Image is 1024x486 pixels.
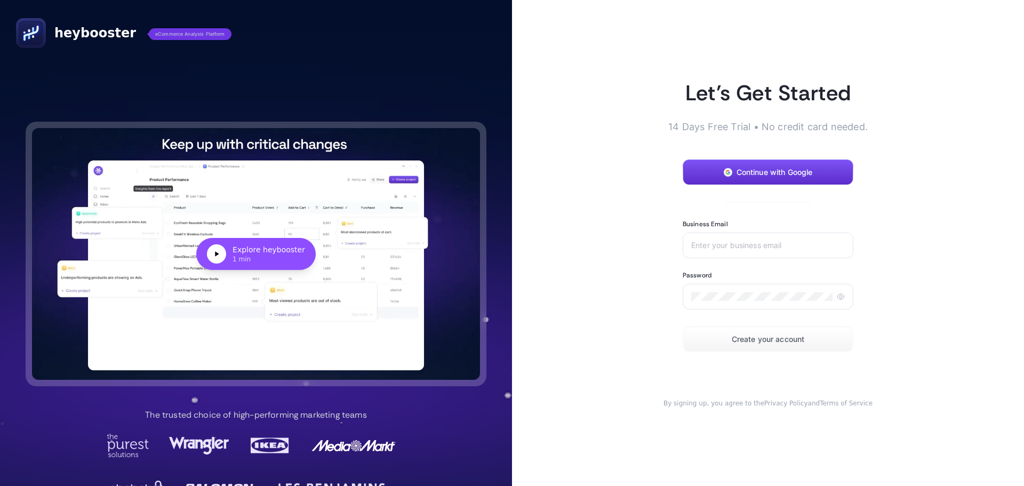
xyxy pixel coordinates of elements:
img: Wrangler [169,434,229,457]
img: Ikea [249,434,291,457]
label: Password [683,271,711,280]
a: Terms of Service [820,400,873,407]
input: Enter your business email [691,241,845,250]
div: and [649,399,887,408]
div: 1 min [233,255,305,264]
span: eCommerce Analysis Platform [149,28,231,40]
img: MediaMarkt [311,434,396,457]
button: Explore heybooster1 min [32,128,480,380]
p: 14 Days Free Trial • No credit card needed. [649,119,887,134]
span: Create your account [732,335,805,344]
span: By signing up, you agree to the [663,400,764,407]
button: Create your account [683,326,853,352]
h1: Let’s Get Started [649,79,887,107]
label: Business Email [683,220,728,228]
span: Continue with Google [737,168,813,177]
a: heyboostereCommerce Analysis Platform [16,18,231,48]
p: The trusted choice of high-performing marketing teams [145,409,366,421]
button: Continue with Google [683,160,853,185]
div: Explore heybooster [233,244,305,255]
img: Purest [107,434,149,457]
span: heybooster [54,25,136,42]
a: Privacy Policy [764,400,808,407]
